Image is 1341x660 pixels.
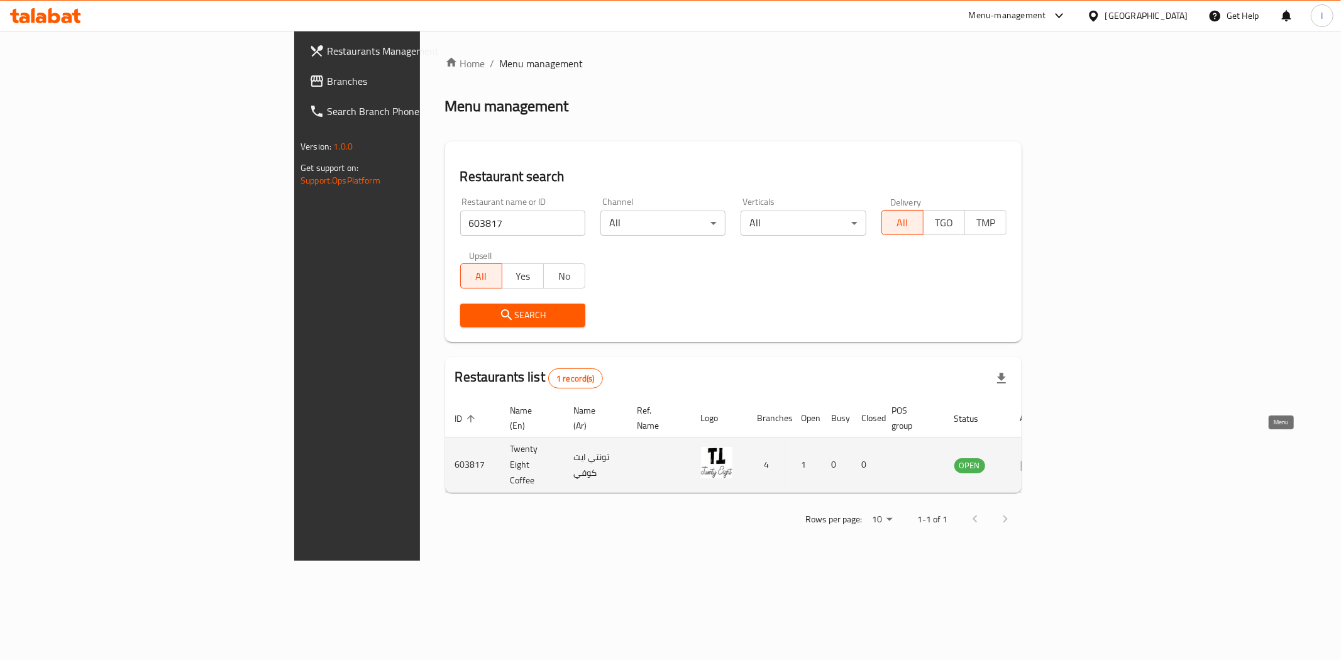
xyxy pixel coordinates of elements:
[460,304,585,327] button: Search
[460,263,502,289] button: All
[701,447,732,478] img: Twenty Eight Coffee
[748,399,792,437] th: Branches
[574,403,612,433] span: Name (Ar)
[327,43,508,58] span: Restaurants Management
[327,74,508,89] span: Branches
[299,66,518,96] a: Branches
[445,56,1022,71] nav: breadcrumb
[805,512,862,527] p: Rows per page:
[748,437,792,493] td: 4
[892,403,929,433] span: POS group
[986,363,1017,393] div: Export file
[637,403,676,433] span: Ref. Name
[923,210,965,235] button: TGO
[969,8,1046,23] div: Menu-management
[301,138,331,155] span: Version:
[502,263,544,289] button: Yes
[890,197,922,206] label: Delivery
[455,411,479,426] span: ID
[564,437,627,493] td: تونتي ايت كوفي
[470,307,575,323] span: Search
[964,210,1007,235] button: TMP
[822,437,852,493] td: 0
[469,251,492,260] label: Upsell
[1321,9,1323,23] span: I
[500,56,583,71] span: Menu management
[445,399,1054,493] table: enhanced table
[543,263,585,289] button: No
[741,211,866,236] div: All
[301,160,358,176] span: Get support on:
[1010,399,1054,437] th: Action
[299,36,518,66] a: Restaurants Management
[549,267,580,285] span: No
[1105,9,1188,23] div: [GEOGRAPHIC_DATA]
[445,96,569,116] h2: Menu management
[792,437,822,493] td: 1
[301,172,380,189] a: Support.OpsPlatform
[327,104,508,119] span: Search Branch Phone
[852,399,882,437] th: Closed
[507,267,539,285] span: Yes
[460,211,585,236] input: Search for restaurant name or ID..
[548,368,603,388] div: Total records count
[822,399,852,437] th: Busy
[333,138,353,155] span: 1.0.0
[510,403,549,433] span: Name (En)
[466,267,497,285] span: All
[917,512,947,527] p: 1-1 of 1
[881,210,924,235] button: All
[691,399,748,437] th: Logo
[929,214,960,232] span: TGO
[954,411,995,426] span: Status
[549,373,602,385] span: 1 record(s)
[792,399,822,437] th: Open
[954,458,985,473] span: OPEN
[600,211,726,236] div: All
[299,96,518,126] a: Search Branch Phone
[500,437,564,493] td: Twenty Eight Coffee
[887,214,919,232] span: All
[867,510,897,529] div: Rows per page:
[852,437,882,493] td: 0
[455,368,603,388] h2: Restaurants list
[460,167,1007,186] h2: Restaurant search
[970,214,1002,232] span: TMP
